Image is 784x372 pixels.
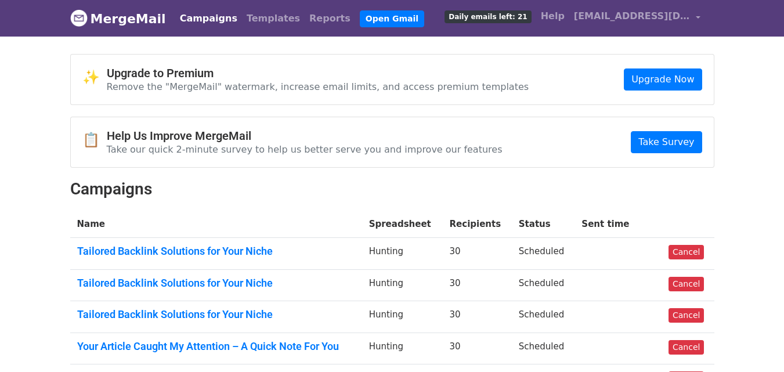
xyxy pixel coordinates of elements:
[362,333,443,364] td: Hunting
[362,238,443,270] td: Hunting
[77,308,355,321] a: Tailored Backlink Solutions for Your Niche
[107,143,503,156] p: Take our quick 2-minute survey to help us better serve you and improve our features
[77,245,355,258] a: Tailored Backlink Solutions for Your Niche
[512,211,575,238] th: Status
[669,308,704,323] a: Cancel
[569,5,705,32] a: [EMAIL_ADDRESS][DOMAIN_NAME]
[512,333,575,364] td: Scheduled
[669,277,704,291] a: Cancel
[362,269,443,301] td: Hunting
[77,340,355,353] a: Your Article Caught My Attention – A Quick Note For You
[360,10,424,27] a: Open Gmail
[70,179,714,199] h2: Campaigns
[107,129,503,143] h4: Help Us Improve MergeMail
[70,6,166,31] a: MergeMail
[443,333,512,364] td: 30
[362,301,443,333] td: Hunting
[669,340,704,355] a: Cancel
[70,211,362,238] th: Name
[512,301,575,333] td: Scheduled
[443,211,512,238] th: Recipients
[175,7,242,30] a: Campaigns
[82,132,107,149] span: 📋
[512,269,575,301] td: Scheduled
[70,9,88,27] img: MergeMail logo
[443,238,512,270] td: 30
[362,211,443,238] th: Spreadsheet
[443,269,512,301] td: 30
[242,7,305,30] a: Templates
[445,10,531,23] span: Daily emails left: 21
[624,68,702,91] a: Upgrade Now
[305,7,355,30] a: Reports
[77,277,355,290] a: Tailored Backlink Solutions for Your Niche
[631,131,702,153] a: Take Survey
[107,66,529,80] h4: Upgrade to Premium
[107,81,529,93] p: Remove the "MergeMail" watermark, increase email limits, and access premium templates
[575,211,662,238] th: Sent time
[574,9,690,23] span: [EMAIL_ADDRESS][DOMAIN_NAME]
[443,301,512,333] td: 30
[536,5,569,28] a: Help
[440,5,536,28] a: Daily emails left: 21
[82,69,107,86] span: ✨
[669,245,704,259] a: Cancel
[512,238,575,270] td: Scheduled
